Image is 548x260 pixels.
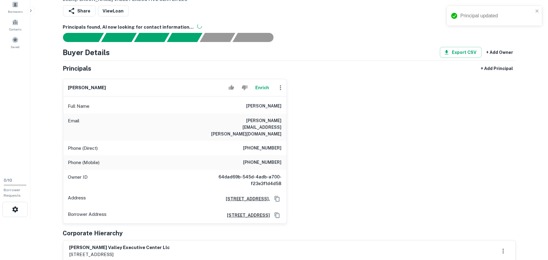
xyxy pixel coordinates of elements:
p: [STREET_ADDRESS] [69,251,170,258]
button: Accept [226,82,237,94]
a: [STREET_ADDRESS], [221,195,270,202]
div: Your request is received and processing... [101,33,137,42]
h6: [PHONE_NUMBER] [243,145,282,152]
div: Principal updated [460,12,533,19]
a: [STREET_ADDRESS] [222,212,270,219]
p: Full Name [68,103,90,110]
h6: Principals found, AI now looking for contact information... [63,24,516,31]
p: Phone (Direct) [68,145,98,152]
h4: Buyer Details [63,47,110,58]
button: + Add Principal [479,63,516,74]
h6: [PERSON_NAME] valley executive center llc [69,244,170,251]
p: Borrower Address [68,211,107,220]
button: + Add Owner [484,47,516,58]
div: Documents found, AI parsing details... [134,33,169,42]
h6: [PHONE_NUMBER] [243,159,282,166]
h5: Corporate Hierarchy [63,229,123,238]
div: Principals found, AI now looking for contact information... [167,33,202,42]
h6: [PERSON_NAME] [246,103,282,110]
a: Contacts [2,16,29,33]
p: Address [68,194,86,203]
button: Copy Address [273,194,282,203]
span: Contacts [9,27,21,32]
h6: [PERSON_NAME][EMAIL_ADDRESS][PERSON_NAME][DOMAIN_NAME] [209,117,282,137]
p: Owner ID [68,174,88,187]
h6: 64dad69b-545d-4adb-a700-f23e3f1d4d58 [209,174,282,187]
span: Borrower Requests [4,188,21,198]
button: Enrich [253,82,272,94]
div: Principals found, still searching for contact information. This may take time... [200,33,235,42]
span: 0 / 10 [4,178,12,183]
button: Export CSV [440,47,482,58]
iframe: Chat Widget [518,211,548,241]
h6: [PERSON_NAME] [68,84,106,91]
a: Saved [2,34,29,51]
h5: Principals [63,64,92,73]
p: Email [68,117,80,137]
div: Sending borrower request to AI... [56,33,101,42]
a: ViewLoan [98,5,129,16]
span: Borrowers [8,9,23,14]
button: close [535,9,539,14]
button: Reject [239,82,250,94]
p: Phone (Mobile) [68,159,100,166]
button: Copy Address [273,211,282,220]
div: AI fulfillment process complete. [233,33,281,42]
button: Share [63,5,96,16]
span: Saved [11,44,20,49]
